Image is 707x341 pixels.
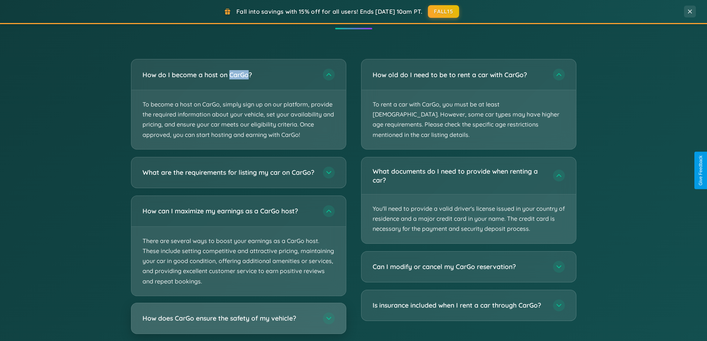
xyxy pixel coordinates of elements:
p: There are several ways to boost your earnings as a CarGo host. These include setting competitive ... [131,227,346,296]
h3: How can I maximize my earnings as a CarGo host? [143,206,315,216]
button: FALL15 [428,5,459,18]
h3: How do I become a host on CarGo? [143,70,315,79]
h3: Can I modify or cancel my CarGo reservation? [373,262,546,271]
span: Fall into savings with 15% off for all users! Ends [DATE] 10am PT. [236,8,422,15]
h3: What documents do I need to provide when renting a car? [373,167,546,185]
h3: How old do I need to be to rent a car with CarGo? [373,70,546,79]
h3: What are the requirements for listing my car on CarGo? [143,168,315,177]
p: You'll need to provide a valid driver's license issued in your country of residence and a major c... [361,194,576,243]
h3: Is insurance included when I rent a car through CarGo? [373,301,546,310]
div: Give Feedback [698,155,703,186]
p: To become a host on CarGo, simply sign up on our platform, provide the required information about... [131,90,346,149]
p: To rent a car with CarGo, you must be at least [DEMOGRAPHIC_DATA]. However, some car types may ha... [361,90,576,149]
h3: How does CarGo ensure the safety of my vehicle? [143,314,315,323]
